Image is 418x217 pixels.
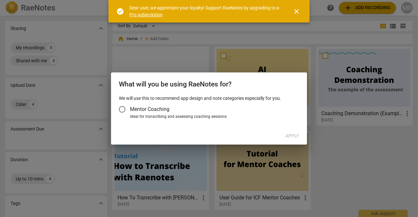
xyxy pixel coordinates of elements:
span: Mentor Coaching [130,105,169,113]
span: close [293,8,300,15]
span: check_circle [116,8,124,15]
div: Ideal for transcribing and assessing coaching sessions [130,114,297,120]
h2: What will you be using RaeNotes for? [119,80,299,88]
a: Pro subscription [129,12,163,17]
div: Dear user, we appreciate your loyalty! Support RaeNotes by upgrading to a [129,5,281,18]
p: We will use this to recommend app design and note categories especially for you. [119,95,299,102]
div: Account type [119,101,299,120]
button: Close [289,4,304,19]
